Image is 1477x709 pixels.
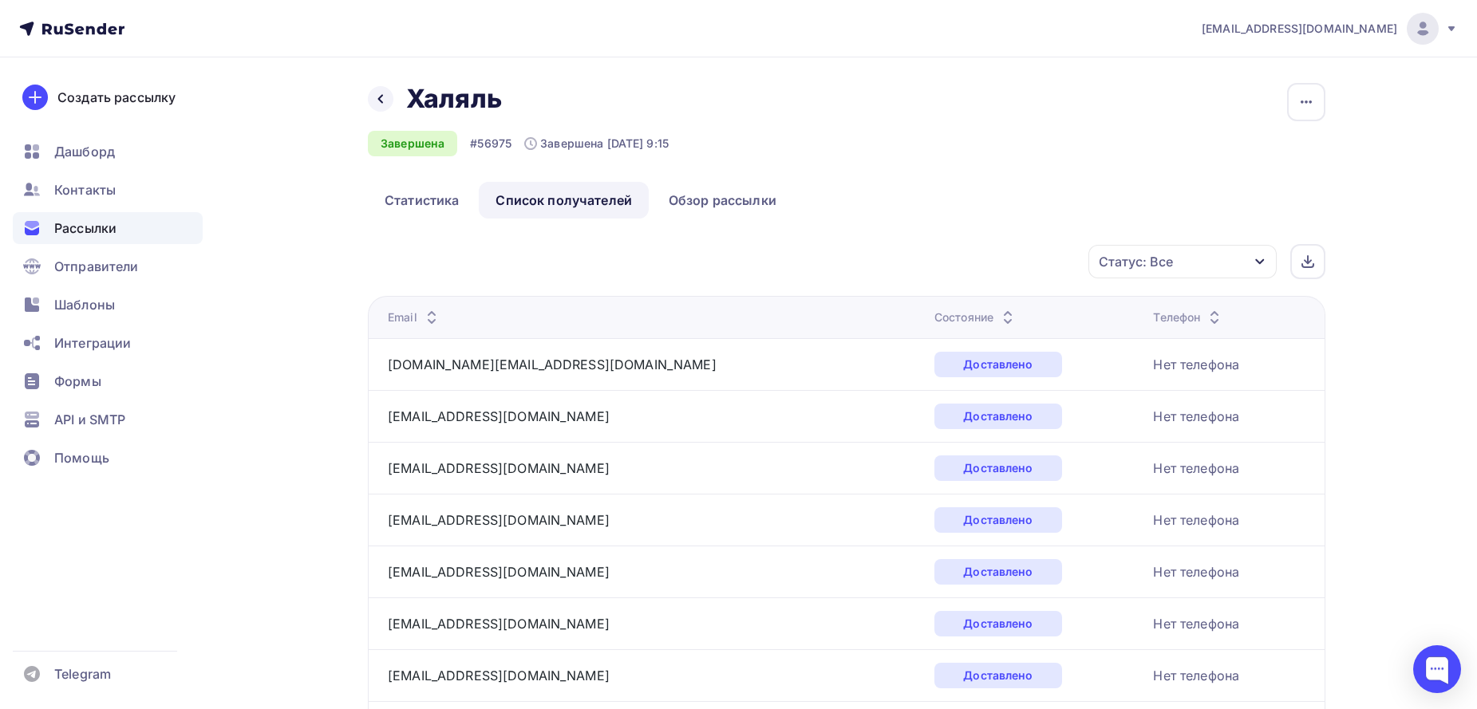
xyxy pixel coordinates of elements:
div: Телефон [1153,309,1224,325]
div: Статус: Все [1099,252,1173,271]
a: Дашборд [13,136,203,167]
a: [EMAIL_ADDRESS][DOMAIN_NAME] [388,616,610,632]
div: Доставлено [934,611,1062,636]
a: [DOMAIN_NAME][EMAIL_ADDRESS][DOMAIN_NAME] [388,356,717,372]
div: #56975 [470,136,511,152]
a: Отправители [13,250,203,282]
a: [EMAIL_ADDRESS][DOMAIN_NAME] [388,668,610,683]
a: Список получателей [479,182,649,219]
div: Нет телефона [1153,666,1239,685]
div: Создать рассылку [57,88,176,107]
div: Доставлено [934,404,1062,429]
div: Завершена [DATE] 9:15 [524,136,669,152]
div: Нет телефона [1153,510,1239,530]
button: Статус: Все [1088,244,1278,279]
div: Нет телефона [1153,562,1239,581]
a: Формы [13,365,203,397]
div: Доставлено [934,507,1062,533]
a: [EMAIL_ADDRESS][DOMAIN_NAME] [388,564,610,580]
span: Telegram [54,664,111,683]
div: Email [388,309,441,325]
span: Дашборд [54,142,115,161]
span: API и SMTP [54,410,125,429]
span: Помощь [54,448,109,467]
a: Шаблоны [13,289,203,321]
div: Завершена [368,131,457,156]
div: Доставлено [934,663,1062,688]
a: Обзор рассылки [652,182,793,219]
span: Рассылки [54,219,117,238]
a: [EMAIL_ADDRESS][DOMAIN_NAME] [388,408,610,424]
span: [EMAIL_ADDRESS][DOMAIN_NAME] [1202,21,1397,37]
div: Нет телефона [1153,459,1239,478]
a: [EMAIL_ADDRESS][DOMAIN_NAME] [388,512,610,528]
div: Доставлено [934,559,1062,585]
a: Статистика [368,182,476,219]
div: Нет телефона [1153,614,1239,633]
a: [EMAIL_ADDRESS][DOMAIN_NAME] [1202,13,1458,45]
h2: Халяль [406,83,502,115]
a: Контакты [13,174,203,206]
span: Интеграции [54,333,131,353]
div: Доставлено [934,352,1062,377]
div: Нет телефона [1153,355,1239,374]
span: Отправители [54,257,139,276]
div: Нет телефона [1153,407,1239,426]
div: Состояние [934,309,1017,325]
a: Рассылки [13,212,203,244]
a: [EMAIL_ADDRESS][DOMAIN_NAME] [388,460,610,476]
span: Контакты [54,180,116,199]
span: Формы [54,372,101,391]
div: Доставлено [934,455,1062,481]
span: Шаблоны [54,295,115,314]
